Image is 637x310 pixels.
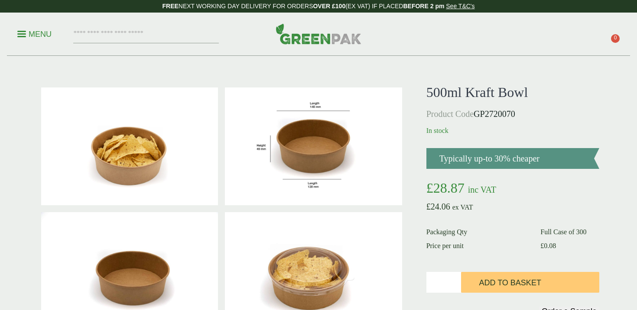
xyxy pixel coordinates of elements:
[313,3,345,10] strong: OVER £100
[17,29,52,38] a: Menu
[426,84,599,100] h1: 500ml Kraft Bowl
[426,109,474,119] span: Product Code
[41,87,218,205] img: Kraft Bowl 500ml With Nachos
[468,185,496,194] span: inc VAT
[276,23,361,44] img: GreenPak Supplies
[403,3,444,10] strong: BEFORE 2 pm
[461,272,599,293] button: Add to Basket
[426,107,599,120] p: GP2720070
[426,180,465,196] bdi: 28.87
[540,242,556,249] bdi: 0.08
[611,34,620,43] span: 0
[17,29,52,39] p: Menu
[426,202,431,211] span: £
[446,3,474,10] a: See T&C's
[479,278,541,288] span: Add to Basket
[225,87,402,205] img: KraftBowl_500
[540,242,544,249] span: £
[426,227,530,237] dt: Packaging Qty
[426,241,530,251] dt: Price per unit
[426,180,433,196] span: £
[162,3,178,10] strong: FREE
[426,126,599,136] p: In stock
[426,202,450,211] bdi: 24.06
[540,227,599,237] dd: Full Case of 300
[452,203,473,211] span: ex VAT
